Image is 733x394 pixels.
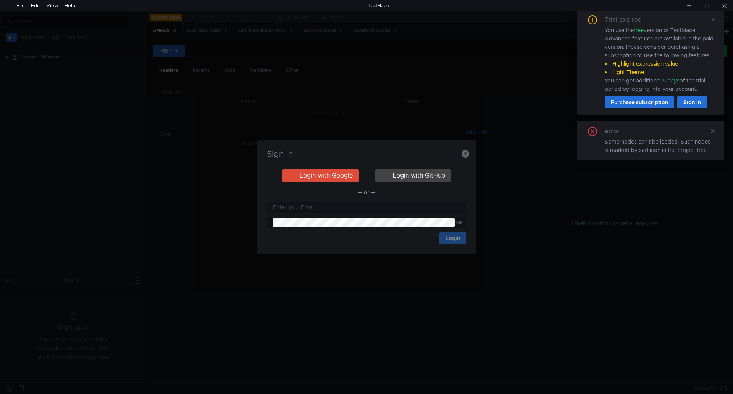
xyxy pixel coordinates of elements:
[605,68,715,76] li: Light Theme
[661,77,680,84] span: 15 days
[605,96,674,108] button: Purchase subscription
[273,203,462,212] input: Enter your Email
[605,15,651,24] div: Trial expired
[605,127,628,136] div: error
[605,137,715,154] div: Some nodes can't be loaded. Such nodes is marked by sad icon in the project tree.
[677,96,707,108] button: Sign in
[375,169,451,182] button: Login with GitHub
[267,188,466,197] div: — or —
[634,27,644,34] span: free
[282,169,359,182] button: Login with Google
[266,150,467,159] h3: Sign in
[605,60,715,68] li: Highlight expression value
[605,76,715,93] div: You can get additional of the trial period by logging into your account.
[605,26,715,93] div: You use the version of TestMace. Advanced features are available in the paid version. Please cons...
